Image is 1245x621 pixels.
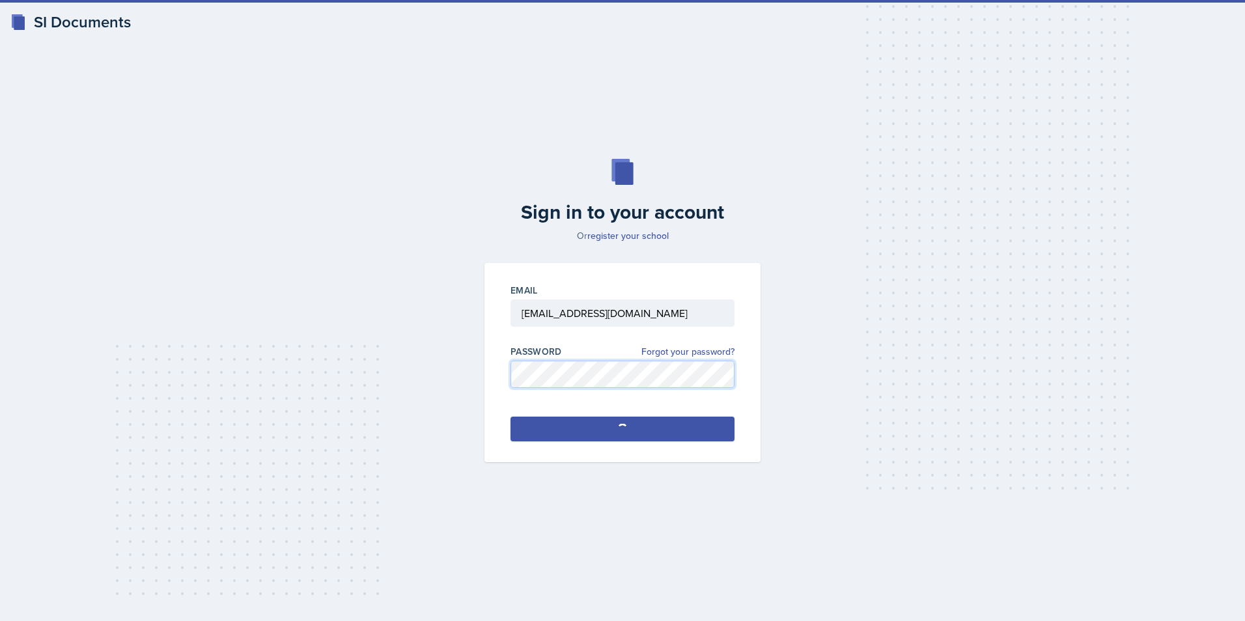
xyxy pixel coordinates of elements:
a: Forgot your password? [641,345,734,359]
input: Email [511,299,734,327]
h2: Sign in to your account [477,200,768,224]
label: Password [511,345,562,358]
a: SI Documents [10,10,131,34]
a: register your school [587,229,669,242]
label: Email [511,284,538,297]
p: Or [477,229,768,242]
